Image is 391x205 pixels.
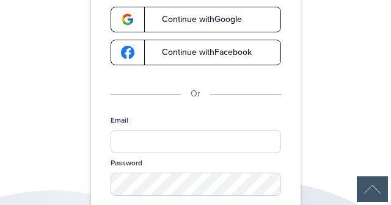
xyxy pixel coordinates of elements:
[150,48,252,57] span: Continue with Facebook
[121,13,134,26] img: google-logo
[121,46,134,59] img: google-logo
[150,15,242,24] span: Continue with Google
[111,115,128,126] label: Email
[357,176,388,202] div: Scroll Back to Top
[111,7,281,32] a: google-logoContinue withGoogle
[111,173,281,196] input: Password
[111,158,142,168] label: Password
[357,176,388,202] img: Back to Top
[111,40,281,65] a: google-logoContinue withFacebook
[191,87,200,101] p: Or
[111,130,281,153] input: Email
